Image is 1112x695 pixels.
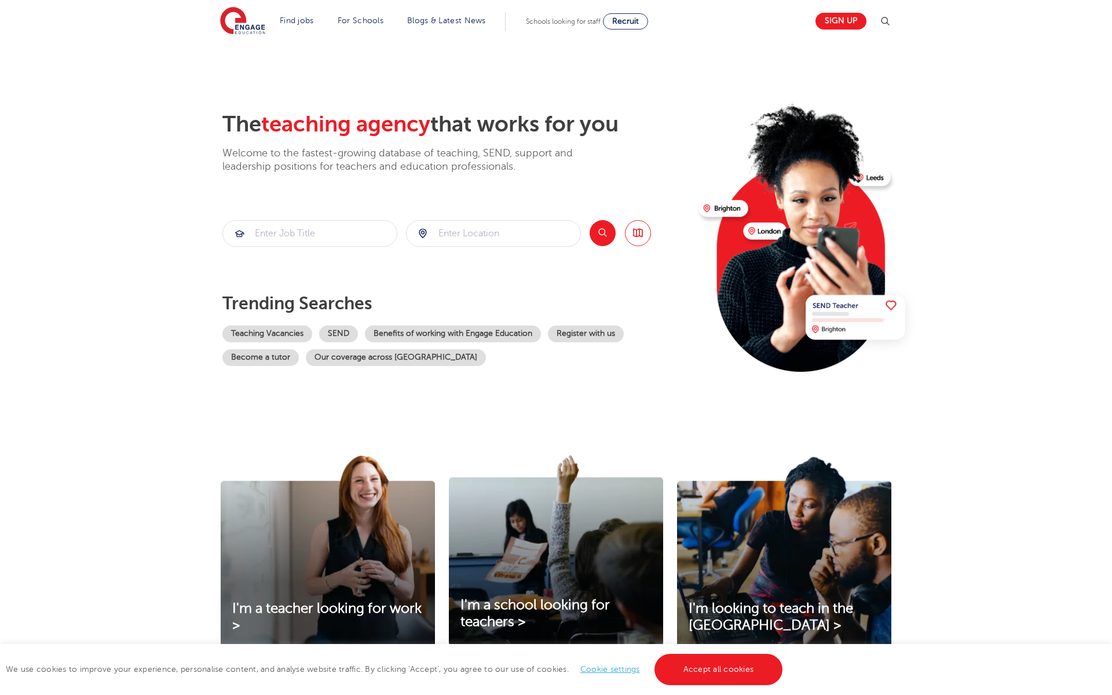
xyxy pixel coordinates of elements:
[261,112,430,137] span: teaching agency
[306,349,486,366] a: Our coverage across [GEOGRAPHIC_DATA]
[338,16,383,25] a: For Schools
[222,111,690,138] h2: The that works for you
[407,16,486,25] a: Blogs & Latest News
[222,220,397,247] div: Submit
[319,325,358,342] a: SEND
[580,665,640,674] a: Cookie settings
[222,147,605,174] p: Welcome to the fastest-growing database of teaching, SEND, support and leadership positions for t...
[548,325,624,342] a: Register with us
[221,601,435,634] a: I'm a teacher looking for work >
[407,221,580,246] input: Submit
[526,17,601,25] span: Schools looking for staff
[232,601,422,633] span: I'm a teacher looking for work >
[449,455,663,645] img: I'm a school looking for teachers
[222,293,690,314] p: Trending searches
[815,13,866,30] a: Sign up
[460,597,610,630] span: I'm a school looking for teachers >
[280,16,314,25] a: Find jobs
[222,349,299,366] a: Become a tutor
[220,7,265,36] img: Engage Education
[689,601,853,633] span: I'm looking to teach in the [GEOGRAPHIC_DATA] >
[406,220,581,247] div: Submit
[654,654,783,685] a: Accept all cookies
[449,597,663,631] a: I'm a school looking for teachers >
[612,17,639,25] span: Recruit
[223,221,397,246] input: Submit
[365,325,541,342] a: Benefits of working with Engage Education
[677,455,891,649] img: I'm looking to teach in the UK
[222,325,312,342] a: Teaching Vacancies
[677,601,891,634] a: I'm looking to teach in the [GEOGRAPHIC_DATA] >
[6,665,785,674] span: We use cookies to improve your experience, personalise content, and analyse website traffic. By c...
[221,455,435,649] img: I'm a teacher looking for work
[590,220,616,246] button: Search
[603,13,648,30] a: Recruit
